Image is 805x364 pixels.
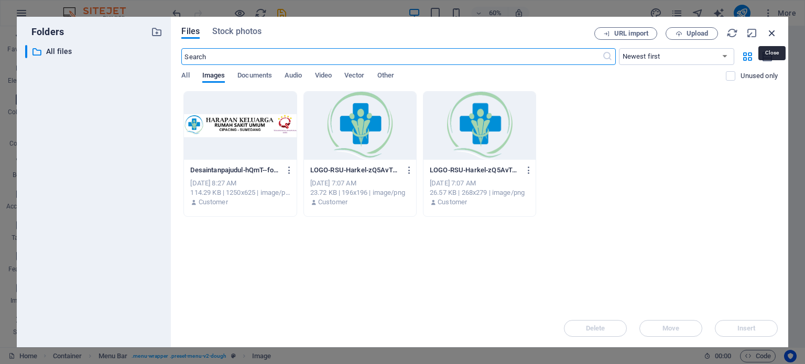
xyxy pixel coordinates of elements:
[190,179,290,188] div: [DATE] 8:27 AM
[430,166,520,175] p: LOGO-RSU-Harkel-zQ5AvTcsFr3jqpw6SxlVTg.png
[594,27,657,40] button: URL import
[430,179,529,188] div: [DATE] 7:07 AM
[310,179,410,188] div: [DATE] 7:07 AM
[25,25,64,39] p: Folders
[212,25,262,38] span: Stock photos
[285,69,302,84] span: Audio
[181,25,200,38] span: Files
[687,30,708,37] span: Upload
[190,188,290,197] div: 114.29 KB | 1250x625 | image/png
[614,30,648,37] span: URL import
[344,69,365,84] span: Vector
[438,197,467,207] p: Customer
[315,69,332,84] span: Video
[310,166,400,175] p: LOGO-RSU-Harkel-zQ5AvTcsFr3jqpw6SxlVTg-NCG2amQGnoqSpcrZm9fAUg.png
[151,26,162,38] i: Create new folder
[666,27,718,40] button: Upload
[741,71,778,81] p: Displays only files that are not in use on the website. Files added during this session can still...
[430,188,529,197] div: 26.57 KB | 268x279 | image/png
[377,69,394,84] span: Other
[181,48,602,65] input: Search
[310,188,410,197] div: 23.72 KB | 196x196 | image/png
[202,69,225,84] span: Images
[318,197,347,207] p: Customer
[181,69,189,84] span: All
[199,197,228,207] p: Customer
[190,166,280,175] p: Desaintanpajudul-hQmT--fomuXtDCCsa-s6lw.png
[237,69,272,84] span: Documents
[25,45,27,58] div: ​
[46,46,144,58] p: All files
